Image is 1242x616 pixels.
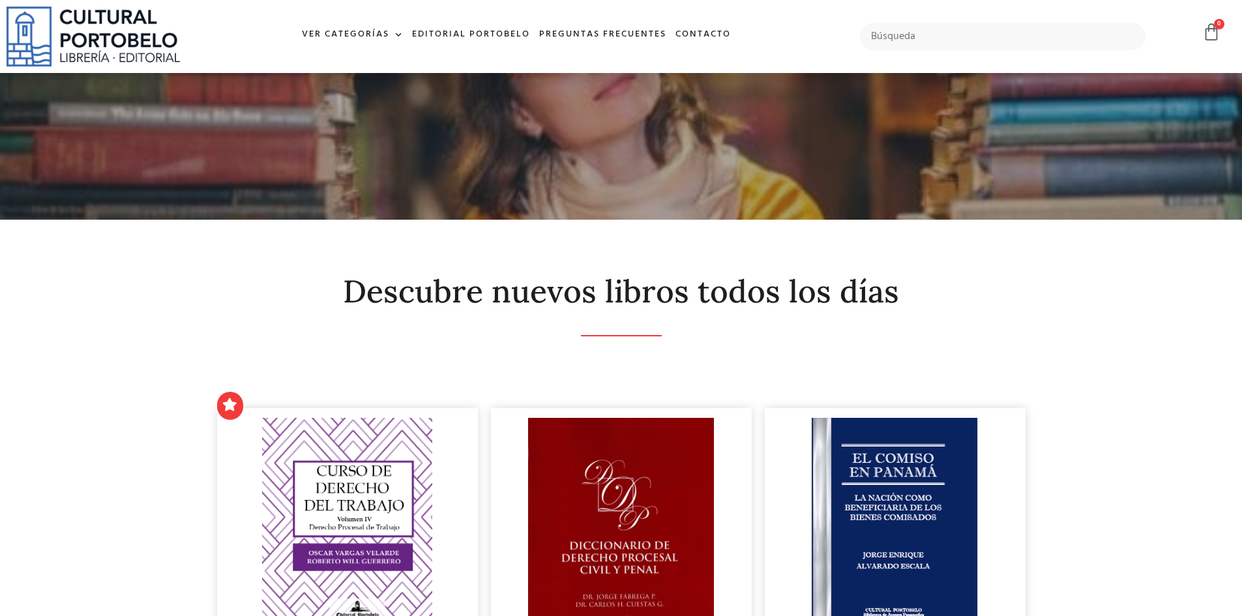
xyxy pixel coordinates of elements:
a: Contacto [671,21,735,49]
a: Ver Categorías [297,21,407,49]
input: Búsqueda [860,23,1146,50]
a: Editorial Portobelo [407,21,535,49]
a: 0 [1202,23,1220,42]
a: Preguntas frecuentes [535,21,671,49]
h2: Descubre nuevos libros todos los días [217,274,1026,309]
span: 0 [1214,19,1224,29]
